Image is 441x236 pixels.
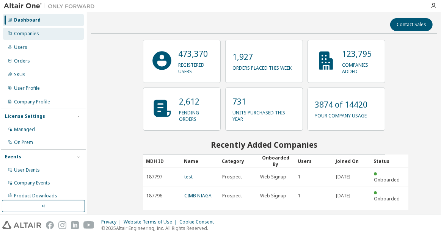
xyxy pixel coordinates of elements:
div: Dashboard [14,17,41,23]
p: 2,612 [179,96,213,107]
img: youtube.svg [83,221,94,229]
span: Prospect [222,193,242,199]
div: Company Profile [14,99,50,105]
div: Status [374,155,405,167]
p: 1,927 [232,51,292,63]
p: 731 [232,96,296,107]
div: Users [298,155,330,167]
span: Prospect [222,174,242,180]
div: User Events [14,167,40,173]
div: On Prem [14,139,33,145]
div: Onboarded By [260,155,292,167]
div: Name [184,155,216,167]
p: pending orders [179,107,213,122]
div: Events [5,154,21,160]
a: CIMB NIAGA [184,192,212,199]
div: Users [14,44,27,50]
img: facebook.svg [46,221,54,229]
div: Privacy [101,219,124,225]
img: altair_logo.svg [2,221,41,229]
span: Web Signup [260,174,286,180]
p: 123,795 [342,48,378,59]
div: MDH ID [146,155,178,167]
p: registered users [178,59,213,75]
button: Contact Sales [390,18,433,31]
p: © 2025 Altair Engineering, Inc. All Rights Reserved. [101,225,218,231]
p: 473,370 [178,48,213,59]
div: License Settings [5,113,45,119]
span: [DATE] [336,174,350,180]
div: SKUs [14,72,25,78]
p: your company usage [315,110,367,119]
div: Website Terms of Use [124,219,179,225]
div: Orders [14,58,30,64]
div: Managed [14,127,35,133]
img: instagram.svg [58,221,66,229]
div: User Profile [14,85,40,91]
div: Company Events [14,180,50,186]
img: Altair One [4,2,99,10]
span: Web Signup [260,193,286,199]
a: test [184,173,193,180]
span: [DATE] [336,193,350,199]
span: 1 [298,174,301,180]
span: 187796 [146,193,162,199]
span: Onboarded [374,195,400,202]
div: Category [222,155,254,167]
p: units purchased this year [232,107,296,122]
div: Joined On [336,155,367,167]
div: Companies [14,31,39,37]
div: Cookie Consent [179,219,218,225]
p: companies added [342,59,378,75]
h2: Recently Added Companies [143,140,385,150]
div: Product Downloads [14,193,57,199]
p: orders placed this week [232,63,292,71]
span: Onboarded [374,177,400,183]
span: 187797 [146,174,162,180]
p: 3874 of 14420 [315,99,367,110]
span: 1 [298,193,301,199]
img: linkedin.svg [71,221,79,229]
